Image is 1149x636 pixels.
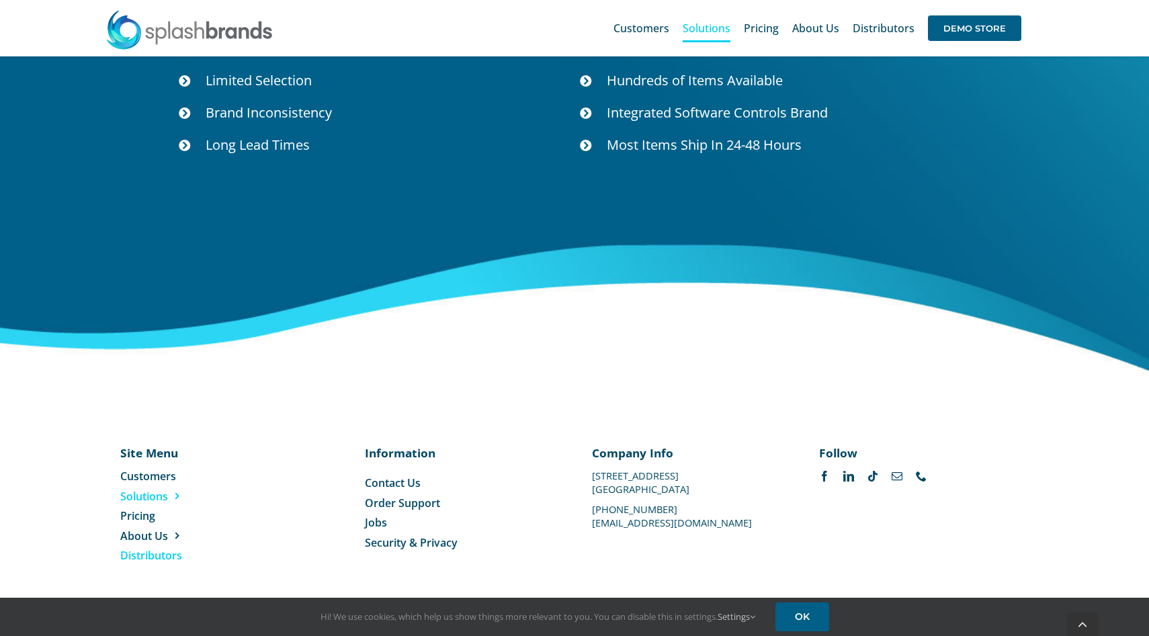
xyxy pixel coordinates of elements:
span: Customers [613,23,669,34]
span: Pricing [744,23,779,34]
a: Customers [120,469,243,484]
a: OK [775,602,829,631]
p: Information [365,445,557,461]
a: About Us [120,529,243,543]
span: DEMO STORE [928,15,1021,41]
nav: Menu [120,469,243,563]
span: Jobs [365,515,387,530]
a: Distributors [120,548,243,563]
a: phone [916,471,927,482]
a: Customers [613,7,669,50]
a: Security & Privacy [365,535,557,550]
nav: Main Menu Sticky [613,7,1021,50]
a: mail [892,471,902,482]
span: Limited Selection [206,71,312,89]
span: Pricing [120,508,155,523]
a: Pricing [120,508,243,523]
span: Distributors [853,23,914,34]
span: Contact Us [365,475,421,490]
a: linkedin [843,471,854,482]
a: Contact Us [365,475,557,490]
span: Security & Privacy [365,535,458,550]
span: Solutions [683,23,730,34]
span: About Us [792,23,839,34]
a: Order Support [365,496,557,510]
span: Customers [120,469,176,484]
a: DEMO STORE [928,7,1021,50]
span: Hi! We use cookies, which help us show things more relevant to you. You can disable this in setti... [321,610,755,623]
span: Distributors [120,548,182,563]
a: Settings [718,610,755,623]
a: Jobs [365,515,557,530]
span: Long Lead Times [206,136,310,154]
span: Brand Inconsistency [206,103,332,122]
p: Follow [819,445,1011,461]
span: Most Items Ship In 24-48 Hours [607,136,802,154]
span: Integrated Software Controls Brand [607,103,828,122]
span: Hundreds of Items Available [607,71,783,89]
a: Pricing [744,7,779,50]
p: Company Info [592,445,784,461]
a: tiktok [867,471,878,482]
p: Site Menu [120,445,243,461]
nav: Menu [365,475,557,550]
span: Order Support [365,496,440,510]
img: SplashBrands.com Logo [105,9,273,50]
a: Solutions [120,489,243,504]
a: facebook [819,471,830,482]
span: Solutions [120,489,168,504]
span: About Us [120,529,168,543]
a: Distributors [853,7,914,50]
